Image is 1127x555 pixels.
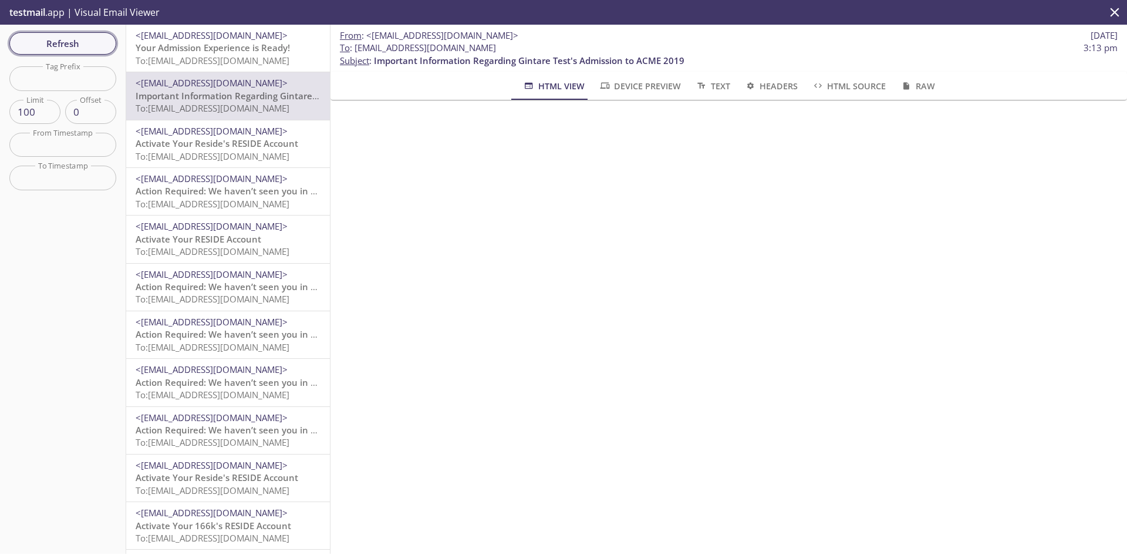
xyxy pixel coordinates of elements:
div: <[EMAIL_ADDRESS][DOMAIN_NAME]>Action Required: We haven’t seen you in your Reside account lately!... [126,168,330,215]
span: Activate Your Reside's RESIDE Account [136,472,298,483]
span: Action Required: We haven’t seen you in your Reside account lately! [136,281,425,292]
div: <[EMAIL_ADDRESS][DOMAIN_NAME]>Activate Your 166k's RESIDE AccountTo:[EMAIL_ADDRESS][DOMAIN_NAME] [126,502,330,549]
div: <[EMAIL_ADDRESS][DOMAIN_NAME]>Action Required: We haven’t seen you in your Reside account lately!... [126,311,330,358]
span: HTML View [522,79,584,93]
span: Device Preview [599,79,681,93]
span: <[EMAIL_ADDRESS][DOMAIN_NAME]> [136,220,288,232]
div: <[EMAIL_ADDRESS][DOMAIN_NAME]>Activate Your RESIDE AccountTo:[EMAIL_ADDRESS][DOMAIN_NAME] [126,216,330,263]
span: To: [EMAIL_ADDRESS][DOMAIN_NAME] [136,293,289,305]
span: : [340,29,518,42]
span: To: [EMAIL_ADDRESS][DOMAIN_NAME] [136,485,289,496]
span: 3:13 pm [1084,42,1118,54]
span: To: [EMAIL_ADDRESS][DOMAIN_NAME] [136,55,289,66]
span: To: [EMAIL_ADDRESS][DOMAIN_NAME] [136,389,289,401]
button: Refresh [9,32,116,55]
div: <[EMAIL_ADDRESS][DOMAIN_NAME]>Activate Your Reside's RESIDE AccountTo:[EMAIL_ADDRESS][DOMAIN_NAME] [126,120,330,167]
span: Action Required: We haven’t seen you in your Reside account lately! [136,185,425,197]
span: Activate Your 166k's RESIDE Account [136,520,291,532]
span: testmail [9,6,45,19]
span: HTML Source [812,79,886,93]
span: Text [695,79,730,93]
span: Headers [744,79,798,93]
span: Action Required: We haven’t seen you in your Reside account lately! [136,328,425,340]
span: <[EMAIL_ADDRESS][DOMAIN_NAME]> [136,173,288,184]
span: <[EMAIL_ADDRESS][DOMAIN_NAME]> [366,29,518,41]
span: <[EMAIL_ADDRESS][DOMAIN_NAME]> [136,316,288,328]
div: <[EMAIL_ADDRESS][DOMAIN_NAME]>Action Required: We haven’t seen you in your Reside account lately!... [126,359,330,406]
span: To: [EMAIL_ADDRESS][DOMAIN_NAME] [136,245,289,257]
span: Action Required: We haven’t seen you in your Reside account lately! [136,376,425,388]
span: From [340,29,362,41]
div: <[EMAIL_ADDRESS][DOMAIN_NAME]>Action Required: We haven’t seen you in your Reside account lately!... [126,264,330,311]
span: [DATE] [1091,29,1118,42]
span: Activate Your Reside's RESIDE Account [136,137,298,149]
span: Subject [340,55,369,66]
span: <[EMAIL_ADDRESS][DOMAIN_NAME]> [136,125,288,137]
div: <[EMAIL_ADDRESS][DOMAIN_NAME]>Action Required: We haven’t seen you in your Reside account lately!... [126,407,330,454]
span: <[EMAIL_ADDRESS][DOMAIN_NAME]> [136,364,288,375]
span: <[EMAIL_ADDRESS][DOMAIN_NAME]> [136,459,288,471]
span: Raw [900,79,934,93]
span: Activate Your RESIDE Account [136,233,261,245]
span: <[EMAIL_ADDRESS][DOMAIN_NAME]> [136,412,288,423]
span: <[EMAIL_ADDRESS][DOMAIN_NAME]> [136,268,288,280]
span: : [EMAIL_ADDRESS][DOMAIN_NAME] [340,42,496,54]
div: <[EMAIL_ADDRESS][DOMAIN_NAME]>Activate Your Reside's RESIDE AccountTo:[EMAIL_ADDRESS][DOMAIN_NAME] [126,455,330,502]
span: Your Admission Experience is Ready! [136,42,290,53]
p: : [340,42,1118,67]
span: Refresh [19,36,107,51]
div: <[EMAIL_ADDRESS][DOMAIN_NAME]>Important Information Regarding Gintare Test's Admission to ACME 20... [126,72,330,119]
span: <[EMAIL_ADDRESS][DOMAIN_NAME]> [136,507,288,519]
span: To: [EMAIL_ADDRESS][DOMAIN_NAME] [136,102,289,114]
span: To: [EMAIL_ADDRESS][DOMAIN_NAME] [136,150,289,162]
span: To: [EMAIL_ADDRESS][DOMAIN_NAME] [136,198,289,210]
span: To: [EMAIL_ADDRESS][DOMAIN_NAME] [136,341,289,353]
span: To: [EMAIL_ADDRESS][DOMAIN_NAME] [136,436,289,448]
span: Important Information Regarding Gintare Test's Admission to ACME 2019 [374,55,684,66]
span: To [340,42,350,53]
span: <[EMAIL_ADDRESS][DOMAIN_NAME]> [136,29,288,41]
div: <[EMAIL_ADDRESS][DOMAIN_NAME]>Your Admission Experience is Ready!To:[EMAIL_ADDRESS][DOMAIN_NAME] [126,25,330,72]
span: Important Information Regarding Gintare Test's Admission to ACME 2019 [136,90,446,102]
span: <[EMAIL_ADDRESS][DOMAIN_NAME]> [136,77,288,89]
span: To: [EMAIL_ADDRESS][DOMAIN_NAME] [136,532,289,544]
span: Action Required: We haven’t seen you in your Reside account lately! [136,424,425,436]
